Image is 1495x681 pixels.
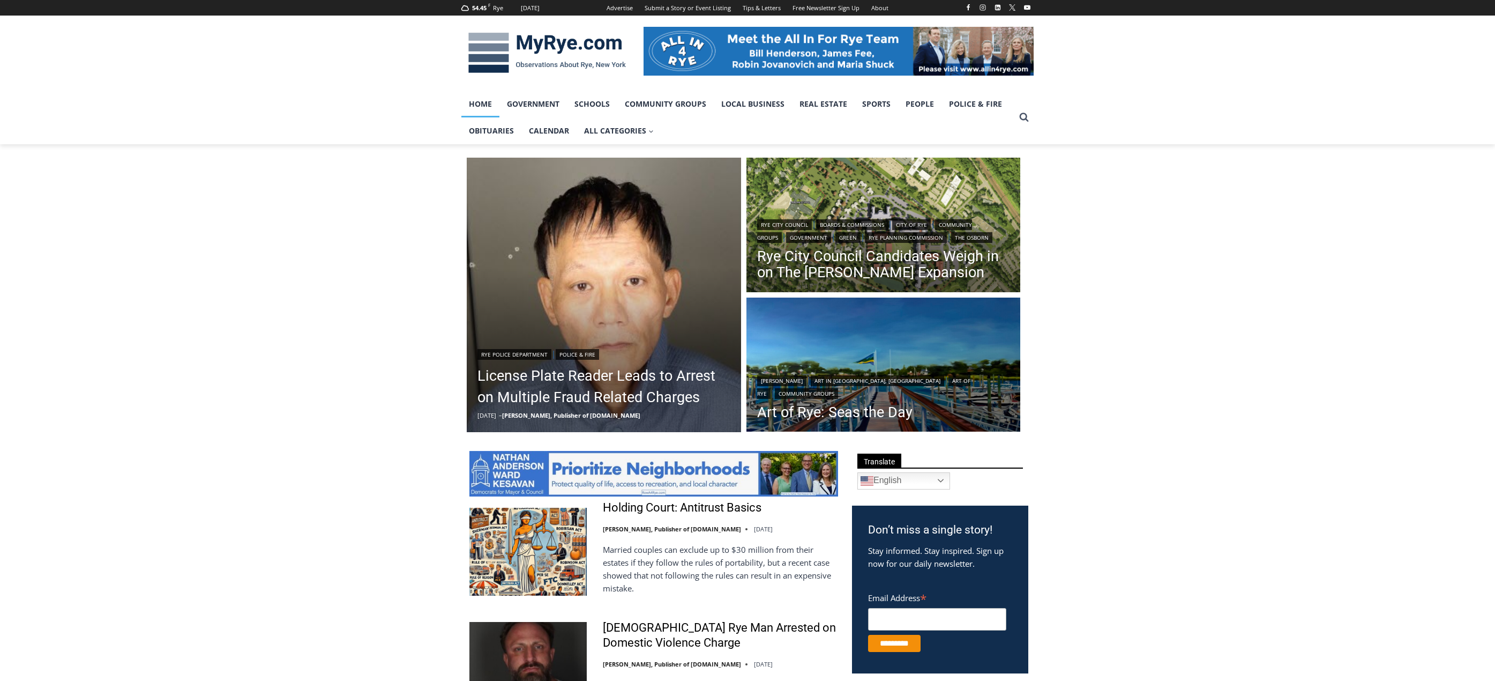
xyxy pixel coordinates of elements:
[792,91,855,117] a: Real Estate
[603,660,741,668] a: [PERSON_NAME], Publisher of [DOMAIN_NAME]
[962,1,975,14] a: Facebook
[499,411,502,419] span: –
[857,472,950,490] a: English
[786,232,831,243] a: Government
[556,349,599,360] a: Police & Fire
[746,298,1021,435] img: [PHOTO: Seas the Day - Shenorock Shore Club Marina, Rye 36” X 48” Oil on canvas, Commissioned & E...
[757,219,812,230] a: Rye City Council
[477,347,730,360] div: |
[754,660,773,668] time: [DATE]
[746,158,1021,295] img: (PHOTO: Illustrative plan of The Osborn's proposed site plan from the July 10, 2025 planning comm...
[617,91,714,117] a: Community Groups
[855,91,898,117] a: Sports
[746,298,1021,435] a: Read More Art of Rye: Seas the Day
[757,375,806,386] a: [PERSON_NAME]
[775,388,838,399] a: Community Groups
[868,544,1012,570] p: Stay informed. Stay inspired. Sign up now for our daily newsletter.
[861,475,873,487] img: en
[757,404,1010,420] a: Art of Rye: Seas the Day
[976,1,989,14] a: Instagram
[493,3,503,13] div: Rye
[469,508,587,596] img: Holding Court: Antitrust Basics
[499,91,567,117] a: Government
[757,248,1010,280] a: Rye City Council Candidates Weigh in on The [PERSON_NAME] Expansion
[868,587,1006,606] label: Email Address
[951,232,992,243] a: The Osborn
[1006,1,1019,14] a: X
[488,2,490,8] span: F
[714,91,792,117] a: Local Business
[746,158,1021,295] a: Read More Rye City Council Candidates Weigh in on The Osborn Expansion
[835,232,861,243] a: Green
[644,27,1034,75] img: All in for Rye
[603,620,838,651] a: [DEMOGRAPHIC_DATA] Rye Man Arrested on Domestic Violence Charge
[577,117,661,144] a: All Categories
[567,91,617,117] a: Schools
[477,365,730,408] a: License Plate Reader Leads to Arrest on Multiple Fraud Related Charges
[603,525,741,533] a: [PERSON_NAME], Publisher of [DOMAIN_NAME]
[816,219,888,230] a: Boards & Commissions
[898,91,941,117] a: People
[461,117,521,144] a: Obituaries
[467,158,741,432] a: Read More License Plate Reader Leads to Arrest on Multiple Fraud Related Charges
[461,25,633,81] img: MyRye.com
[477,349,551,360] a: Rye Police Department
[584,125,654,137] span: All Categories
[472,4,487,12] span: 54.45
[521,3,540,13] div: [DATE]
[991,1,1004,14] a: Linkedin
[461,91,499,117] a: Home
[1014,108,1034,127] button: View Search Form
[857,454,901,468] span: Translate
[757,217,1010,243] div: | | | | | | |
[603,500,761,516] a: Holding Court: Antitrust Basics
[521,117,577,144] a: Calendar
[467,158,741,432] img: (PHOTO: On Monday, October 13, 2025, Rye PD arrested Ming Wu, 60, of Flushing, New York, on multi...
[757,373,1010,399] div: | | |
[941,91,1010,117] a: Police & Fire
[1021,1,1034,14] a: YouTube
[502,411,640,419] a: [PERSON_NAME], Publisher of [DOMAIN_NAME]
[865,232,947,243] a: Rye Planning Commission
[603,543,838,595] p: Married couples can exclude up to $30 million from their estates if they follow the rules of port...
[892,219,931,230] a: City of Rye
[811,375,944,386] a: Art in [GEOGRAPHIC_DATA], [GEOGRAPHIC_DATA]
[461,91,1014,145] nav: Primary Navigation
[868,522,1012,539] h3: Don’t miss a single story!
[477,411,496,419] time: [DATE]
[754,525,773,533] time: [DATE]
